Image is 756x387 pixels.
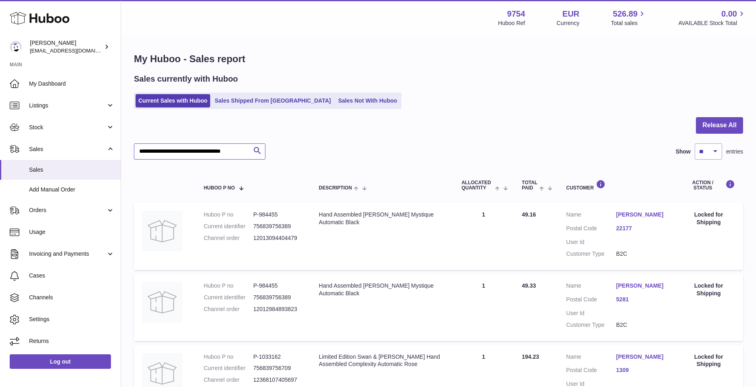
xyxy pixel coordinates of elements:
button: Release All [696,117,743,134]
div: Limited Edition Swan & [PERSON_NAME] Hand Assembled Complexity Automatic Rose [319,353,445,368]
div: Locked for Shipping [682,211,735,226]
div: Locked for Shipping [682,282,735,297]
dd: B2C [616,250,666,258]
span: Usage [29,228,115,236]
span: Invoicing and Payments [29,250,106,258]
dt: Huboo P no [204,282,253,290]
a: 22177 [616,225,666,232]
div: Huboo Ref [498,19,525,27]
td: 1 [453,203,514,270]
dd: 756839756389 [253,223,303,230]
span: Returns [29,337,115,345]
strong: EUR [562,8,579,19]
dt: Huboo P no [204,211,253,219]
span: 0.00 [721,8,737,19]
dd: 12013094404479 [253,234,303,242]
div: Hand Assembled [PERSON_NAME] Mystique Automatic Black [319,282,445,297]
div: Locked for Shipping [682,353,735,368]
span: Settings [29,315,115,323]
div: [PERSON_NAME] [30,39,102,55]
a: 0.00 AVAILABLE Stock Total [678,8,746,27]
span: ALLOCATED Quantity [462,180,493,191]
span: Listings [29,102,106,109]
span: AVAILABLE Stock Total [678,19,746,27]
dt: Channel order [204,305,253,313]
dt: Customer Type [566,321,616,329]
h1: My Huboo - Sales report [134,53,743,65]
span: Sales [29,145,106,153]
dd: 756839756389 [253,294,303,301]
a: Log out [10,354,111,369]
a: 5281 [616,296,666,303]
div: Hand Assembled [PERSON_NAME] Mystique Automatic Black [319,211,445,226]
dd: P-1033162 [253,353,303,361]
div: Action / Status [682,180,735,191]
span: 49.33 [522,282,536,289]
img: info@fieldsluxury.london [10,41,22,53]
div: Customer [566,180,666,191]
span: Description [319,185,352,191]
a: Sales Not With Huboo [335,94,400,107]
h2: Sales currently with Huboo [134,74,238,84]
a: Sales Shipped From [GEOGRAPHIC_DATA] [212,94,334,107]
dd: 12012984893823 [253,305,303,313]
dt: Name [566,353,616,363]
span: Stock [29,124,106,131]
span: Total sales [611,19,647,27]
dt: Postal Code [566,296,616,305]
a: Current Sales with Huboo [136,94,210,107]
dt: Current identifier [204,223,253,230]
span: 49.16 [522,211,536,218]
dt: Name [566,211,616,221]
dt: User Id [566,309,616,317]
span: Total paid [522,180,538,191]
dd: 756839756709 [253,364,303,372]
a: [PERSON_NAME] [616,353,666,361]
dd: P-984455 [253,211,303,219]
span: entries [726,148,743,156]
span: 194.23 [522,353,539,360]
span: Sales [29,166,115,174]
div: Currency [557,19,580,27]
span: Add Manual Order [29,186,115,193]
dt: Customer Type [566,250,616,258]
td: 1 [453,274,514,341]
dt: Postal Code [566,366,616,376]
dd: 12368107405697 [253,376,303,384]
dt: Huboo P no [204,353,253,361]
span: Cases [29,272,115,280]
img: no-photo.jpg [142,211,182,251]
dt: Current identifier [204,364,253,372]
dt: User Id [566,238,616,246]
a: [PERSON_NAME] [616,211,666,219]
a: 526.89 Total sales [611,8,647,27]
dd: B2C [616,321,666,329]
img: no-photo.jpg [142,282,182,322]
dt: Postal Code [566,225,616,234]
span: 526.89 [613,8,637,19]
label: Show [676,148,691,156]
span: [EMAIL_ADDRESS][DOMAIN_NAME] [30,47,119,54]
span: My Dashboard [29,80,115,88]
span: Huboo P no [204,185,235,191]
span: Orders [29,206,106,214]
a: [PERSON_NAME] [616,282,666,290]
dt: Channel order [204,376,253,384]
strong: 9754 [507,8,525,19]
dt: Name [566,282,616,292]
a: 1309 [616,366,666,374]
dd: P-984455 [253,282,303,290]
dt: Channel order [204,234,253,242]
dt: Current identifier [204,294,253,301]
span: Channels [29,294,115,301]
